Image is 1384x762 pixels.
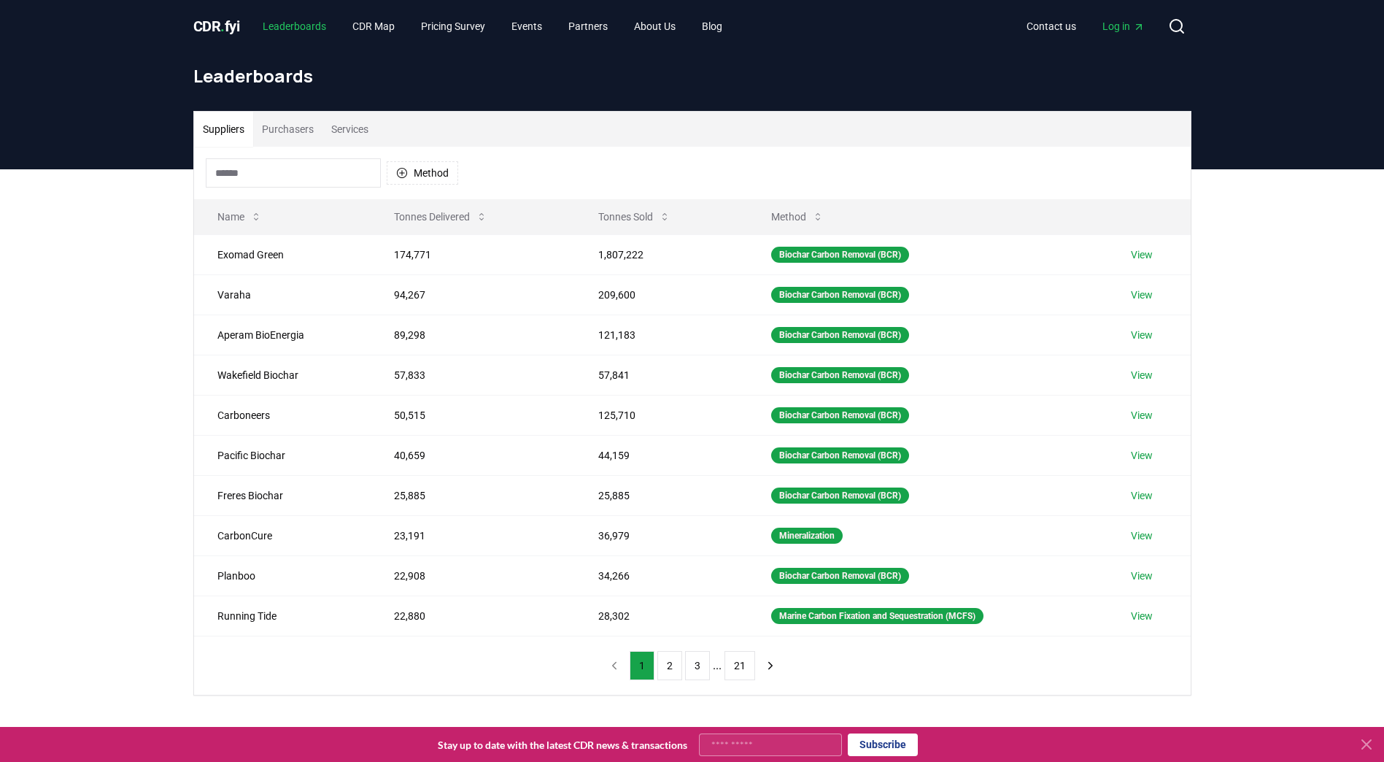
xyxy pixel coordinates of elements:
a: Blog [690,13,734,39]
a: Contact us [1015,13,1088,39]
td: 57,841 [575,355,748,395]
button: 21 [724,651,755,680]
a: View [1131,328,1153,342]
span: Log in [1102,19,1145,34]
td: 209,600 [575,274,748,315]
td: 1,807,222 [575,234,748,274]
button: Method [759,202,835,231]
nav: Main [1015,13,1156,39]
span: CDR fyi [193,18,240,35]
div: Biochar Carbon Removal (BCR) [771,287,909,303]
button: Services [322,112,377,147]
button: next page [758,651,783,680]
a: About Us [622,13,687,39]
td: 89,298 [371,315,574,355]
a: View [1131,528,1153,543]
td: Planboo [194,555,371,596]
button: Tonnes Delivered [382,202,499,231]
a: CDR Map [341,13,406,39]
a: View [1131,609,1153,623]
a: Pricing Survey [409,13,497,39]
a: View [1131,368,1153,382]
td: 36,979 [575,515,748,555]
button: Purchasers [253,112,322,147]
td: Freres Biochar [194,475,371,515]
div: Biochar Carbon Removal (BCR) [771,488,909,504]
td: Pacific Biochar [194,435,371,475]
a: CDR.fyi [193,16,240,36]
a: View [1131,288,1153,302]
button: 3 [685,651,710,680]
a: View [1131,448,1153,463]
button: Name [206,202,274,231]
a: Events [500,13,554,39]
td: 94,267 [371,274,574,315]
button: 2 [657,651,682,680]
td: Carboneers [194,395,371,435]
h1: Leaderboards [193,64,1191,88]
div: Biochar Carbon Removal (BCR) [771,407,909,423]
a: View [1131,247,1153,262]
span: . [220,18,225,35]
td: 44,159 [575,435,748,475]
td: Varaha [194,274,371,315]
td: CarbonCure [194,515,371,555]
td: 40,659 [371,435,574,475]
td: 174,771 [371,234,574,274]
div: Biochar Carbon Removal (BCR) [771,568,909,584]
button: 1 [630,651,654,680]
td: 22,908 [371,555,574,596]
button: Suppliers [194,112,253,147]
td: 23,191 [371,515,574,555]
td: 57,833 [371,355,574,395]
td: 34,266 [575,555,748,596]
td: Exomad Green [194,234,371,274]
a: View [1131,488,1153,503]
div: Biochar Carbon Removal (BCR) [771,447,909,463]
div: Mineralization [771,528,843,544]
td: 121,183 [575,315,748,355]
a: Log in [1091,13,1156,39]
div: Marine Carbon Fixation and Sequestration (MCFS) [771,608,983,624]
td: 22,880 [371,596,574,636]
button: Tonnes Sold [587,202,682,231]
td: Running Tide [194,596,371,636]
a: View [1131,569,1153,583]
a: View [1131,408,1153,423]
td: 50,515 [371,395,574,435]
td: Wakefield Biochar [194,355,371,395]
div: Biochar Carbon Removal (BCR) [771,247,909,263]
button: Method [387,161,458,185]
div: Biochar Carbon Removal (BCR) [771,327,909,343]
div: Biochar Carbon Removal (BCR) [771,367,909,383]
td: 25,885 [575,475,748,515]
td: 125,710 [575,395,748,435]
a: Partners [557,13,619,39]
nav: Main [251,13,734,39]
a: Leaderboards [251,13,338,39]
td: Aperam BioEnergia [194,315,371,355]
td: 28,302 [575,596,748,636]
td: 25,885 [371,475,574,515]
li: ... [713,657,722,674]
